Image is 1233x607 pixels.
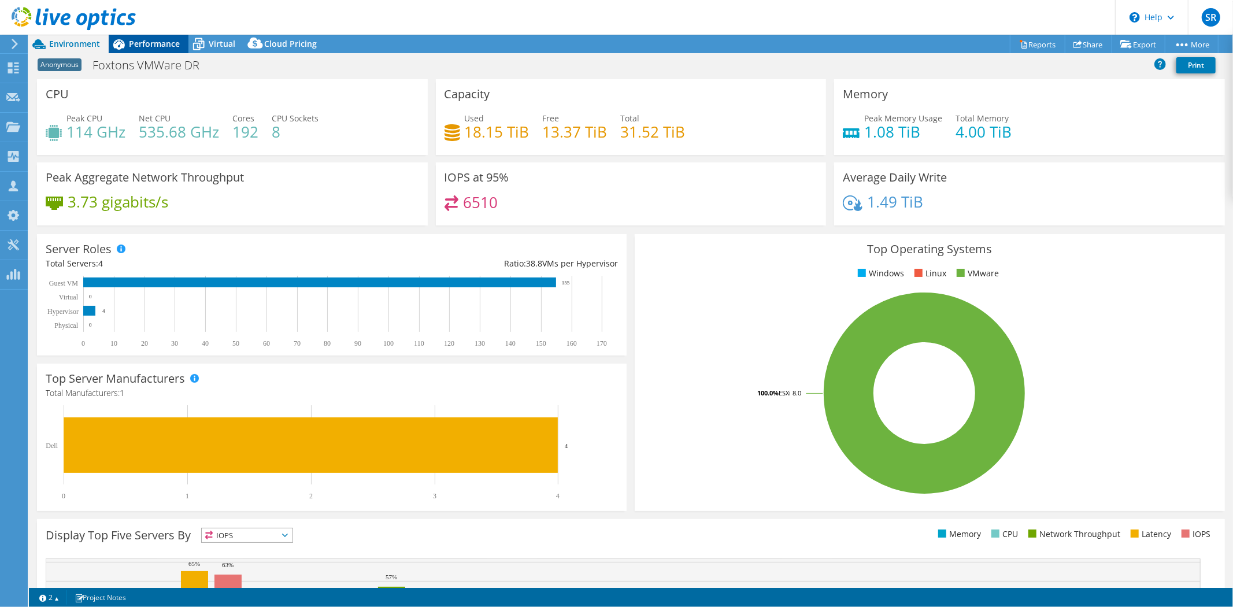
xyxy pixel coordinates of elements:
[543,125,608,138] h4: 13.37 TiB
[383,339,394,347] text: 100
[59,293,79,301] text: Virtual
[1165,35,1219,53] a: More
[956,113,1009,124] span: Total Memory
[66,125,125,138] h4: 114 GHz
[232,339,239,347] text: 50
[935,528,981,541] li: Memory
[988,528,1018,541] li: CPU
[386,573,397,580] text: 57%
[62,492,65,500] text: 0
[209,38,235,49] span: Virtual
[867,195,923,208] h4: 1.49 TiB
[562,280,570,286] text: 155
[66,113,102,124] span: Peak CPU
[475,339,485,347] text: 130
[354,339,361,347] text: 90
[465,125,530,138] h4: 18.15 TiB
[129,38,180,49] span: Performance
[444,339,454,347] text: 120
[87,59,217,72] h1: Foxtons VMWare DR
[757,388,779,397] tspan: 100.0%
[66,590,134,605] a: Project Notes
[621,113,640,124] span: Total
[31,590,67,605] a: 2
[864,113,942,124] span: Peak Memory Usage
[46,442,58,450] text: Dell
[1112,35,1165,53] a: Export
[54,321,78,330] text: Physical
[120,387,124,398] span: 1
[433,492,436,500] text: 3
[1202,8,1220,27] span: SR
[264,38,317,49] span: Cloud Pricing
[843,171,947,184] h3: Average Daily Write
[232,113,254,124] span: Cores
[294,339,301,347] text: 70
[324,339,331,347] text: 80
[463,196,498,209] h4: 6510
[465,113,484,124] span: Used
[141,339,148,347] text: 20
[82,339,85,347] text: 0
[98,258,103,269] span: 4
[139,113,171,124] span: Net CPU
[46,88,69,101] h3: CPU
[912,267,946,280] li: Linux
[864,125,942,138] h4: 1.08 TiB
[445,88,490,101] h3: Capacity
[110,339,117,347] text: 10
[556,492,560,500] text: 4
[186,492,189,500] text: 1
[202,339,209,347] text: 40
[272,125,319,138] h4: 8
[46,243,112,256] h3: Server Roles
[46,171,244,184] h3: Peak Aggregate Network Throughput
[956,125,1012,138] h4: 4.00 TiB
[46,372,185,385] h3: Top Server Manufacturers
[621,125,686,138] h4: 31.52 TiB
[47,308,79,316] text: Hypervisor
[46,387,618,399] h4: Total Manufacturers:
[38,58,82,71] span: Anonymous
[1130,12,1140,23] svg: \n
[202,528,292,542] span: IOPS
[89,322,92,328] text: 0
[779,388,801,397] tspan: ESXi 8.0
[102,308,105,314] text: 4
[536,339,546,347] text: 150
[855,267,904,280] li: Windows
[263,339,270,347] text: 60
[222,561,234,568] text: 63%
[49,38,100,49] span: Environment
[954,267,999,280] li: VMware
[1179,528,1210,541] li: IOPS
[1065,35,1112,53] a: Share
[49,279,78,287] text: Guest VM
[505,339,516,347] text: 140
[414,339,424,347] text: 110
[332,257,618,270] div: Ratio: VMs per Hypervisor
[543,113,560,124] span: Free
[565,442,568,449] text: 4
[68,195,168,208] h4: 3.73 gigabits/s
[566,339,577,347] text: 160
[1128,528,1171,541] li: Latency
[597,339,607,347] text: 170
[1025,528,1120,541] li: Network Throughput
[843,88,888,101] h3: Memory
[643,243,1216,256] h3: Top Operating Systems
[171,339,178,347] text: 30
[139,125,219,138] h4: 535.68 GHz
[232,125,258,138] h4: 192
[1176,57,1216,73] a: Print
[89,294,92,299] text: 0
[526,258,542,269] span: 38.8
[309,492,313,500] text: 2
[188,560,200,567] text: 65%
[445,171,509,184] h3: IOPS at 95%
[46,257,332,270] div: Total Servers:
[272,113,319,124] span: CPU Sockets
[1010,35,1065,53] a: Reports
